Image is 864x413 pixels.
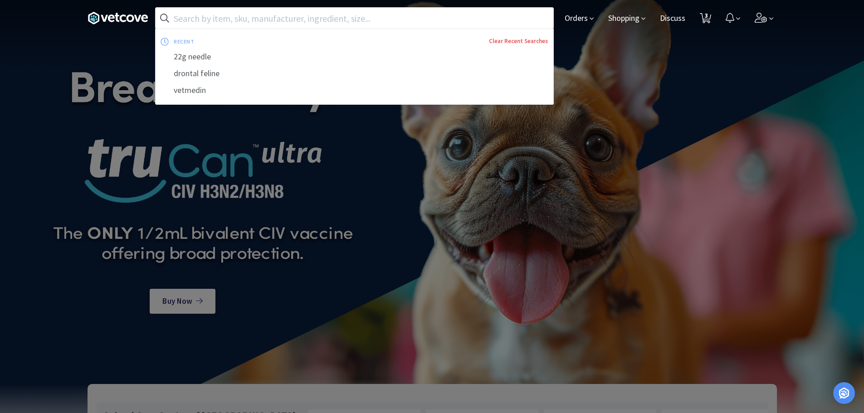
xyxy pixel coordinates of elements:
[696,15,715,24] a: 3
[833,382,855,404] div: Open Intercom Messenger
[174,34,342,49] div: recent
[489,37,548,45] a: Clear Recent Searches
[156,82,553,99] div: vetmedin
[656,15,689,23] a: Discuss
[156,8,553,29] input: Search by item, sku, manufacturer, ingredient, size...
[156,65,553,82] div: drontal feline
[156,49,553,65] div: 22g needle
